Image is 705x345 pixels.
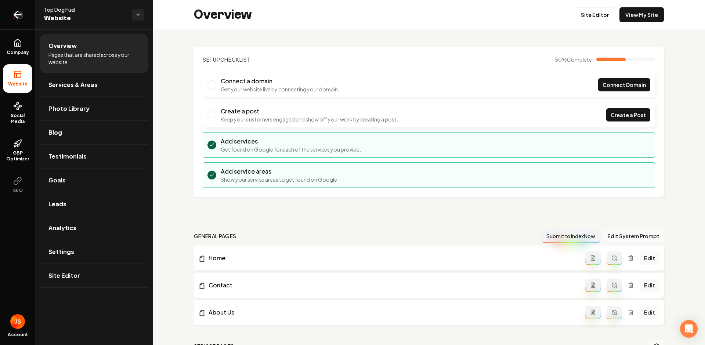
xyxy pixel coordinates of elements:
[40,121,148,144] a: Blog
[598,78,650,91] a: Connect Domain
[640,279,659,292] a: Edit
[3,96,32,130] a: Social Media
[3,171,32,199] button: SEO
[221,86,339,93] p: Get your website live by connecting your domain.
[194,7,252,22] h2: Overview
[194,232,236,240] h2: general pages
[619,7,664,22] a: View My Site
[542,229,600,243] button: Submit to IndexNow
[3,133,32,168] a: GBP Optimizer
[575,7,615,22] a: Site Editor
[48,41,77,50] span: Overview
[640,251,659,265] a: Edit
[48,224,76,232] span: Analytics
[10,188,26,193] span: SEO
[40,145,148,168] a: Testimonials
[40,192,148,216] a: Leads
[555,56,592,63] span: 50 %
[203,56,251,63] h2: Checklist
[3,150,32,162] span: GBP Optimizer
[567,56,592,63] span: Complete
[606,108,650,121] a: Create a Post
[585,251,601,265] button: Add admin page prompt
[48,200,66,208] span: Leads
[221,116,398,123] p: Keep your customers engaged and show off your work by creating a post.
[3,33,32,61] a: Company
[221,77,339,86] h3: Connect a domain
[680,320,698,338] div: Open Intercom Messenger
[198,281,585,290] a: Contact
[40,264,148,287] a: Site Editor
[4,50,32,55] span: Company
[48,176,66,185] span: Goals
[40,97,148,120] a: Photo Library
[48,80,98,89] span: Services & Areas
[585,306,601,319] button: Add admin page prompt
[585,279,601,292] button: Add admin page prompt
[221,137,361,146] h3: Add services
[40,216,148,240] a: Analytics
[198,254,585,262] a: Home
[198,308,585,317] a: About Us
[203,56,220,63] span: Setup
[3,113,32,124] span: Social Media
[48,152,87,161] span: Testimonials
[603,81,646,89] span: Connect Domain
[8,332,28,338] span: Account
[48,128,62,137] span: Blog
[40,240,148,264] a: Settings
[221,107,398,116] h3: Create a post
[40,73,148,97] a: Services & Areas
[10,314,25,329] img: James Shamoun
[40,168,148,192] a: Goals
[221,167,339,176] h3: Add service areas
[48,247,74,256] span: Settings
[48,271,80,280] span: Site Editor
[611,111,646,119] span: Create a Post
[48,104,90,113] span: Photo Library
[44,13,126,23] span: Website
[10,314,25,329] button: Open user button
[48,51,140,66] span: Pages that are shared across your website.
[44,6,126,13] span: Top Dog Fuel
[603,229,664,243] button: Edit System Prompt
[221,146,361,153] p: Get found on Google for each of the services you provide.
[221,176,339,183] p: Show your service areas to get found on Google.
[640,306,659,319] a: Edit
[5,81,30,87] span: Website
